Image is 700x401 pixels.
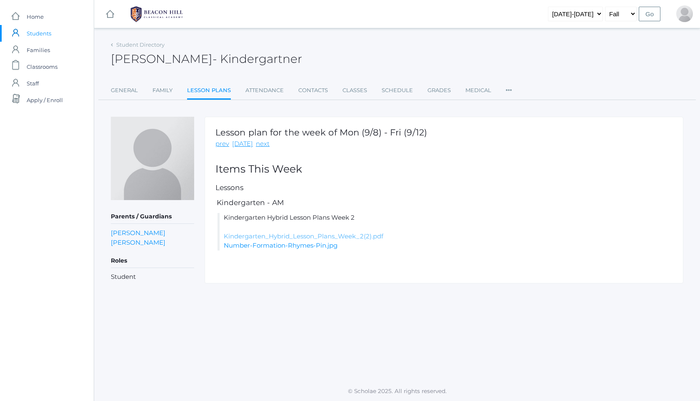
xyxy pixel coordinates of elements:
p: © Scholae 2025. All rights reserved. [94,387,700,395]
a: Schedule [382,82,413,99]
a: Number-Formation-Rhymes-Pin.jpg [224,241,337,249]
span: Families [27,42,50,58]
span: Apply / Enroll [27,92,63,108]
h2: Items This Week [215,163,672,175]
h5: Parents / Guardians [111,210,194,224]
span: - Kindergartner [212,52,302,66]
h5: Roles [111,254,194,268]
span: Students [27,25,51,42]
img: Kailo Soratorio [111,117,194,200]
input: Go [639,7,660,21]
span: Classrooms [27,58,57,75]
a: Attendance [245,82,284,99]
li: Student [111,272,194,282]
div: Lew Soratorio [676,5,693,22]
a: Grades [427,82,451,99]
a: Contacts [298,82,328,99]
a: Medical [465,82,491,99]
a: next [256,139,270,149]
img: BHCALogos-05-308ed15e86a5a0abce9b8dd61676a3503ac9727e845dece92d48e8588c001991.png [125,4,188,25]
span: Staff [27,75,39,92]
h5: Kindergarten - AM [215,199,672,207]
a: [DATE] [232,139,253,149]
a: [PERSON_NAME] [111,238,165,247]
h5: Lessons [215,184,672,192]
a: Lesson Plans [187,82,231,100]
a: prev [215,139,229,149]
li: Kindergarten Hybrid Lesson Plans Week 2 [217,213,672,251]
a: [PERSON_NAME] [111,228,165,238]
a: Family [152,82,172,99]
a: Student Directory [116,41,165,48]
a: Classes [342,82,367,99]
h1: Lesson plan for the week of Mon (9/8) - Fri (9/12) [215,128,427,137]
a: General [111,82,138,99]
h2: [PERSON_NAME] [111,53,302,65]
a: Kindergarten_Hybrid_Lesson_Plans_Week_2(2).pdf [224,232,383,240]
span: Home [27,8,44,25]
